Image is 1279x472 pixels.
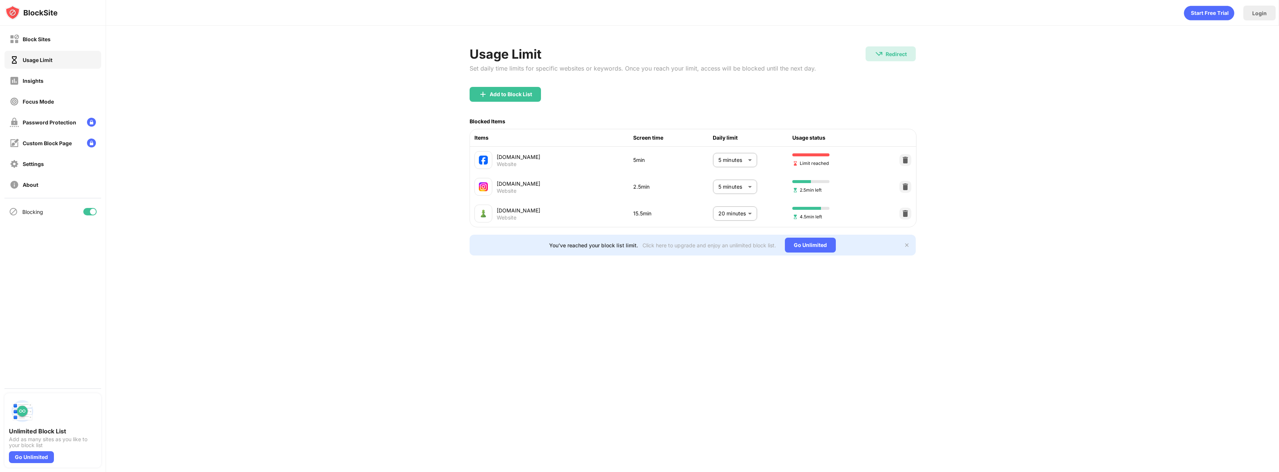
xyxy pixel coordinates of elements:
[497,214,516,221] div: Website
[713,134,792,142] div: Daily limit
[479,156,488,165] img: favicons
[886,51,907,57] div: Redirect
[23,78,44,84] div: Insights
[785,238,836,253] div: Go Unlimited
[904,242,910,248] img: x-button.svg
[792,160,798,166] img: hourglass-end.svg
[9,436,97,448] div: Add as many sites as you like to your block list
[87,139,96,147] img: lock-menu.svg
[633,134,713,142] div: Screen time
[718,156,745,164] p: 5 minutes
[792,160,829,167] span: Limit reached
[497,180,634,188] div: [DOMAIN_NAME]
[633,156,713,164] div: 5min
[23,182,38,188] div: About
[792,134,872,142] div: Usage status
[470,118,505,124] div: Blocked Items
[642,242,776,248] div: Click here to upgrade and enjoy an unlimited block list.
[792,186,822,193] span: 2.5min left
[23,36,51,42] div: Block Sites
[497,161,516,167] div: Website
[497,153,634,161] div: [DOMAIN_NAME]
[497,206,634,214] div: [DOMAIN_NAME]
[10,55,19,65] img: time-usage-on.svg
[633,183,713,191] div: 2.5min
[9,451,54,463] div: Go Unlimited
[10,139,19,148] img: customize-block-page-off.svg
[549,242,638,248] div: You’ve reached your block list limit.
[87,118,96,127] img: lock-menu.svg
[792,214,798,220] img: hourglass-set.svg
[9,427,97,435] div: Unlimited Block List
[10,97,19,106] img: focus-off.svg
[10,76,19,85] img: insights-off.svg
[23,161,44,167] div: Settings
[470,65,816,72] div: Set daily time limits for specific websites or keywords. Once you reach your limit, access will b...
[9,207,18,216] img: blocking-icon.svg
[22,209,43,215] div: Blocking
[9,398,36,424] img: push-block-list.svg
[10,180,19,189] img: about-off.svg
[633,209,713,218] div: 15.5min
[792,187,798,193] img: hourglass-set.svg
[497,188,516,194] div: Website
[23,57,52,63] div: Usage Limit
[10,118,19,127] img: password-protection-off.svg
[718,183,745,191] p: 5 minutes
[5,5,58,20] img: logo-blocksite.svg
[479,182,488,191] img: favicons
[474,134,634,142] div: Items
[490,91,532,97] div: Add to Block List
[23,140,72,146] div: Custom Block Page
[10,159,19,169] img: settings-off.svg
[470,46,816,62] div: Usage Limit
[23,98,54,105] div: Focus Mode
[1252,10,1267,16] div: Login
[23,119,76,126] div: Password Protection
[479,209,488,218] img: favicons
[10,35,19,44] img: block-off.svg
[718,209,745,218] p: 20 minutes
[792,213,822,220] span: 4.5min left
[1184,6,1234,20] div: animation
